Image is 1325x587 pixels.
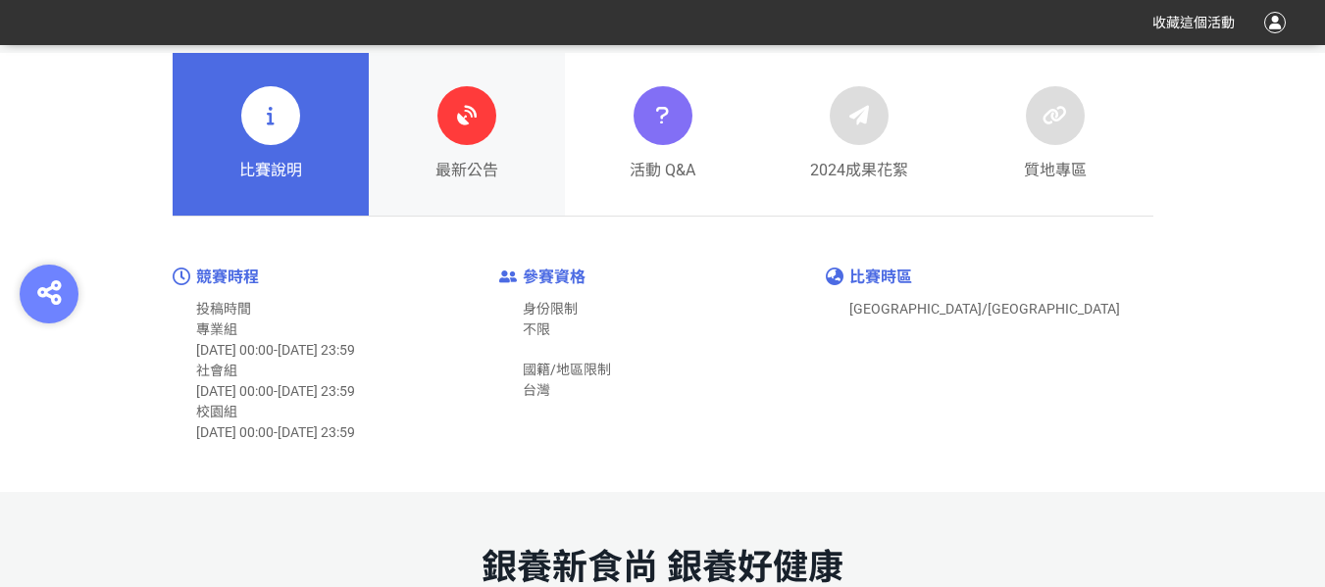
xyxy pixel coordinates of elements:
[196,424,274,440] span: [DATE] 00:00
[173,268,190,285] img: icon-time.04e13fc.png
[849,301,1120,317] span: [GEOGRAPHIC_DATA]/[GEOGRAPHIC_DATA]
[196,383,274,399] span: [DATE] 00:00
[849,268,912,286] span: 比賽時區
[565,53,761,216] a: 活動 Q&A
[435,159,498,182] span: 最新公告
[196,321,237,337] span: 專業組
[1024,159,1087,182] span: 質地專區
[810,159,908,182] span: 2024成果花絮
[278,383,355,399] span: [DATE] 23:59
[499,270,517,283] img: icon-enter-limit.61bcfae.png
[278,424,355,440] span: [DATE] 23:59
[274,342,278,358] span: -
[826,268,843,285] img: icon-timezone.9e564b4.png
[523,362,611,377] span: 國籍/地區限制
[274,424,278,440] span: -
[274,383,278,399] span: -
[957,53,1153,216] a: 質地專區
[196,404,237,419] span: 校園組
[523,382,550,398] span: 台灣
[239,159,302,182] span: 比賽說明
[369,53,565,216] a: 最新公告
[523,268,586,286] span: 參賽資格
[1152,15,1235,30] span: 收藏這個活動
[278,342,355,358] span: [DATE] 23:59
[196,363,237,378] span: 社會組
[196,342,274,358] span: [DATE] 00:00
[523,321,550,337] span: 不限
[630,159,695,182] span: 活動 Q&A
[173,53,369,216] a: 比賽說明
[761,53,957,216] a: 2024成果花絮
[196,301,251,317] span: 投稿時間
[523,301,578,317] span: 身份限制
[196,268,259,286] span: 競賽時程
